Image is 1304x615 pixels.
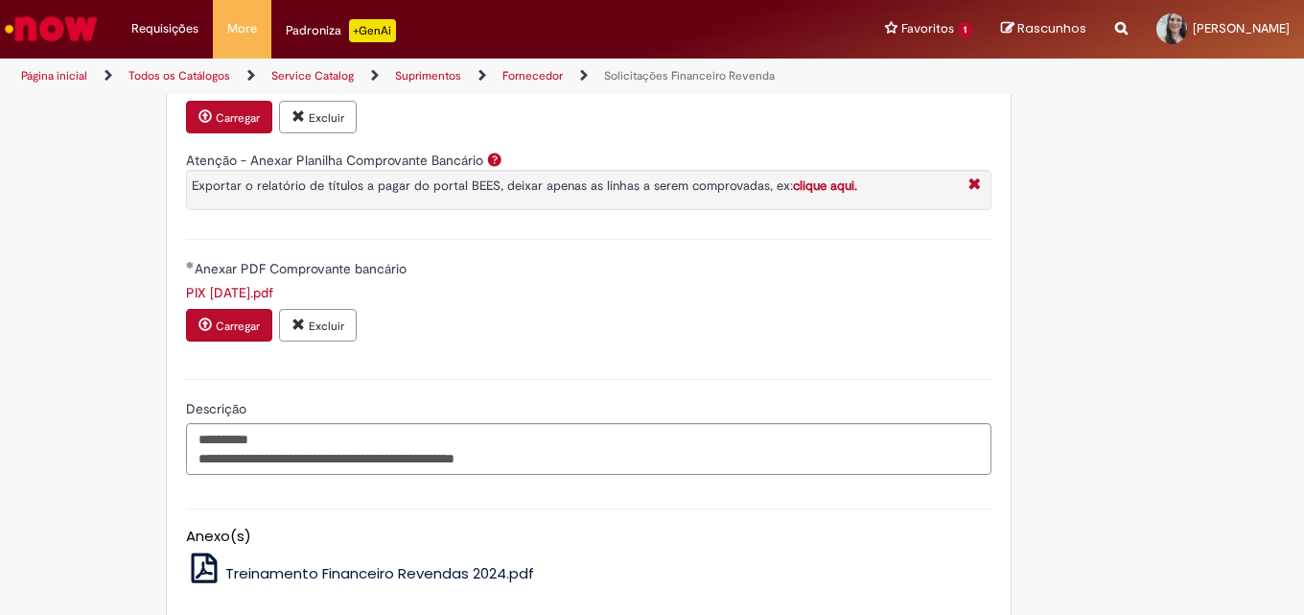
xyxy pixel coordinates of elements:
small: Carregar [216,319,260,334]
a: Solicitações Financeiro Revenda [604,68,775,83]
button: Carregar anexo de Anexar PDF Comprovante bancário Required [186,309,272,342]
small: Carregar [216,110,260,126]
a: Suprimentos [395,68,461,83]
label: Atenção - Anexar Planilha Comprovante Bancário [186,152,483,169]
h5: Anexo(s) [186,529,991,545]
span: 1 [958,22,972,38]
span: Requisições [131,19,198,38]
span: More [227,19,257,38]
textarea: Descrição [186,423,991,475]
span: Rascunhos [1017,19,1086,37]
button: Carregar anexo de Anexar Planilha Comprovante Bancário Required [186,101,272,133]
a: Service Catalog [271,68,354,83]
button: Excluir anexo PIX 27-08-2025.xlsx [279,101,357,133]
span: Anexar PDF Comprovante bancário [195,260,410,277]
span: Obrigatório Preenchido [186,261,195,269]
small: Excluir [309,319,344,334]
i: Fechar More information Por question_atencao_comprovante_bancario [964,176,986,196]
small: Excluir [309,110,344,126]
div: Padroniza [286,19,396,42]
button: Excluir anexo PIX 27-08-2025.pdf [279,309,357,342]
span: Exportar o relatório de títulos a pagar do portal BEES, deixar apenas as linhas a serem comprovad... [192,177,857,194]
a: Download de PIX 27-08-2025.xlsx [186,76,275,93]
span: [PERSON_NAME] [1193,20,1290,36]
a: Rascunhos [1001,20,1086,38]
a: Todos os Catálogos [128,68,230,83]
span: Ajuda para Atenção - Anexar Planilha Comprovante Bancário [483,152,506,167]
a: Fornecedor [502,68,563,83]
img: ServiceNow [2,10,101,48]
p: +GenAi [349,19,396,42]
span: Descrição [186,400,250,417]
a: clique aqui. [793,177,857,194]
span: Favoritos [901,19,954,38]
span: Treinamento Financeiro Revendas 2024.pdf [225,563,534,583]
a: Treinamento Financeiro Revendas 2024.pdf [186,563,535,583]
ul: Trilhas de página [14,59,855,94]
a: Página inicial [21,68,87,83]
a: Download de PIX 27-08-2025.pdf [186,284,273,301]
